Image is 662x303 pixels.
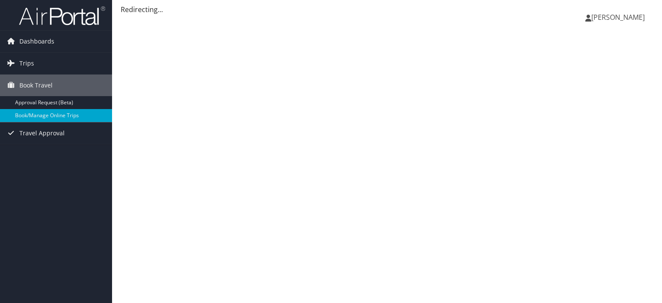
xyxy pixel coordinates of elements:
[19,75,53,96] span: Book Travel
[19,122,65,144] span: Travel Approval
[19,31,54,52] span: Dashboards
[121,4,653,15] div: Redirecting...
[585,4,653,30] a: [PERSON_NAME]
[591,12,645,22] span: [PERSON_NAME]
[19,53,34,74] span: Trips
[19,6,105,26] img: airportal-logo.png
